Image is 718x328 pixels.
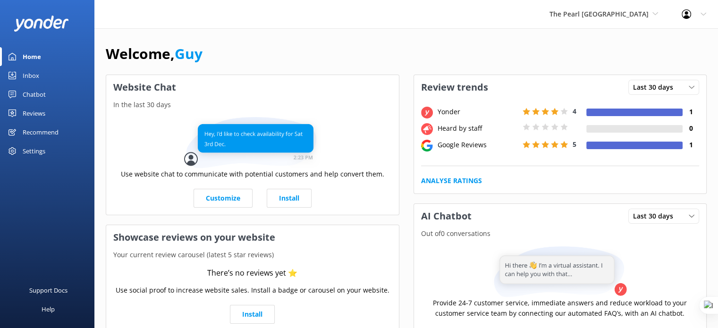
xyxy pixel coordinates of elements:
[633,82,679,93] span: Last 30 days
[421,298,700,319] p: Provide 24-7 customer service, immediate answers and reduce workload to your customer service tea...
[23,47,41,66] div: Home
[683,123,699,134] h4: 0
[116,285,389,295] p: Use social proof to increase website sales. Install a badge or carousel on your website.
[184,117,321,168] img: conversation...
[435,140,520,150] div: Google Reviews
[230,305,275,324] a: Install
[435,107,520,117] div: Yonder
[106,225,399,250] h3: Showcase reviews on your website
[633,211,679,221] span: Last 30 days
[207,267,297,279] div: There’s no reviews yet ⭐
[435,123,520,134] div: Heard by staff
[175,44,203,63] a: Guy
[42,300,55,319] div: Help
[23,66,39,85] div: Inbox
[106,42,203,65] h1: Welcome,
[194,189,253,208] a: Customize
[106,75,399,100] h3: Website Chat
[573,107,576,116] span: 4
[23,142,45,160] div: Settings
[23,85,46,104] div: Chatbot
[421,176,482,186] a: Analyse Ratings
[121,169,384,179] p: Use website chat to communicate with potential customers and help convert them.
[549,9,649,18] span: The Pearl [GEOGRAPHIC_DATA]
[267,189,312,208] a: Install
[683,140,699,150] h4: 1
[491,246,628,298] img: assistant...
[106,250,399,260] p: Your current review carousel (latest 5 star reviews)
[414,75,495,100] h3: Review trends
[414,204,479,228] h3: AI Chatbot
[14,16,68,31] img: yonder-white-logo.png
[414,228,707,239] p: Out of 0 conversations
[29,281,68,300] div: Support Docs
[683,107,699,117] h4: 1
[573,140,576,149] span: 5
[23,104,45,123] div: Reviews
[23,123,59,142] div: Recommend
[106,100,399,110] p: In the last 30 days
